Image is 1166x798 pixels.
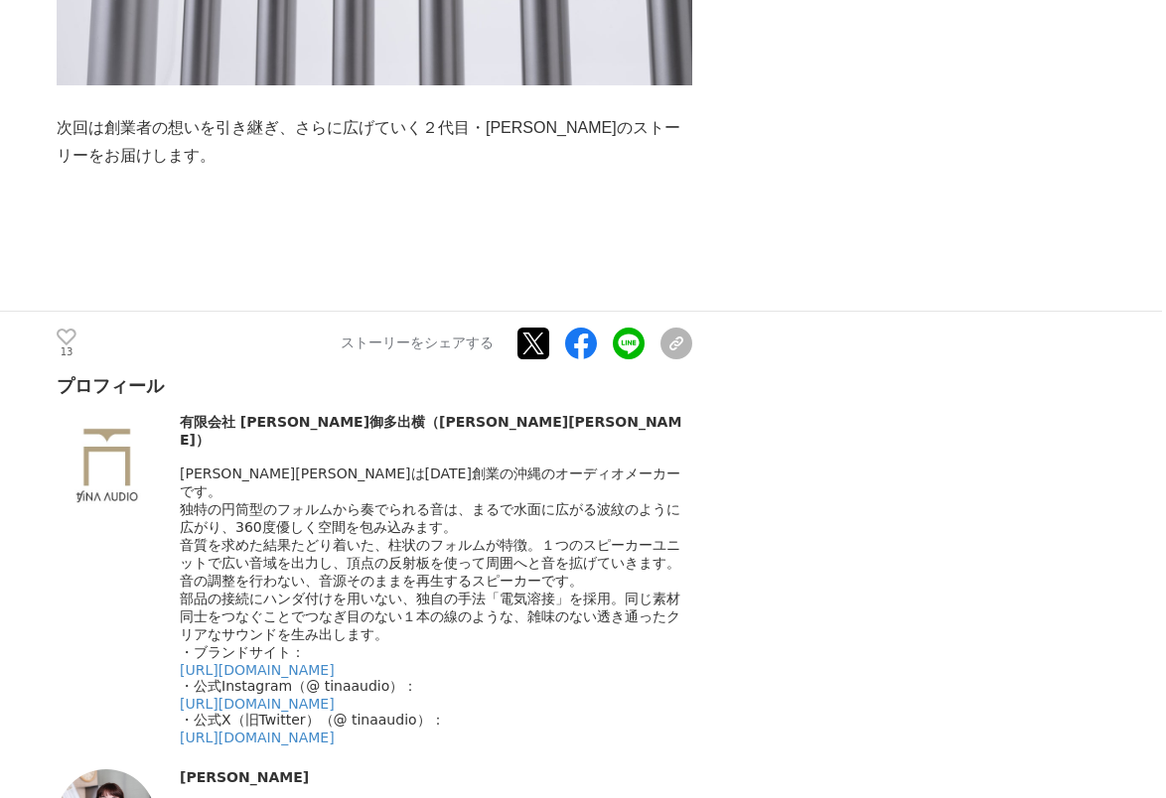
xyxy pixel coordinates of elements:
span: ・公式Instagram（@ tinaaudio）： [180,678,417,694]
span: 独特の円筒型のフォルムから奏でられる音は、まるで水面に広がる波紋のように広がり、360度優しく空間を包み込みます。 [180,501,680,535]
div: プロフィール [57,374,692,398]
p: ストーリーをシェアする [341,334,494,352]
span: ・ブランドサイト： [180,644,305,660]
img: thumbnail_770ef1f0-bdc9-11ee-8292-2364a6cab7b4.png [57,414,156,513]
p: 13 [57,347,76,357]
p: 次回は創業者の想いを引き継ぎ、さらに広げていく２代目・[PERSON_NAME]のストーリーをお届けします。 [57,114,692,172]
span: 部品の接続にハンダ付けを用いない、独自の手法「電気溶接」を採用。同じ素材同士をつなぐことでつなぎ目のない１本の線のような、雑味のない透き通ったクリアなサウンドを生み出します。 [180,591,680,642]
a: [URL][DOMAIN_NAME] [180,662,335,678]
span: ・公式X（旧Twitter）（@ tinaaudio）： [180,712,445,728]
div: 有限会社 [PERSON_NAME]御多出横（[PERSON_NAME][PERSON_NAME]） [180,414,692,450]
span: [PERSON_NAME][PERSON_NAME]は[DATE]創業の沖縄のオーディオメーカーです。 [180,465,680,499]
span: 音質を求めた結果たどり着いた、柱状のフォルムが特徴。１つのスピーカーユニットで広い音域を出力し、頂点の反射板を使って周囲へと音を拡げていきます。音の調整を行わない、音源そのままを再生するスピーカ... [180,537,680,589]
a: [URL][DOMAIN_NAME] [180,730,335,745]
div: [PERSON_NAME] [180,769,692,785]
a: [URL][DOMAIN_NAME] [180,696,335,712]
